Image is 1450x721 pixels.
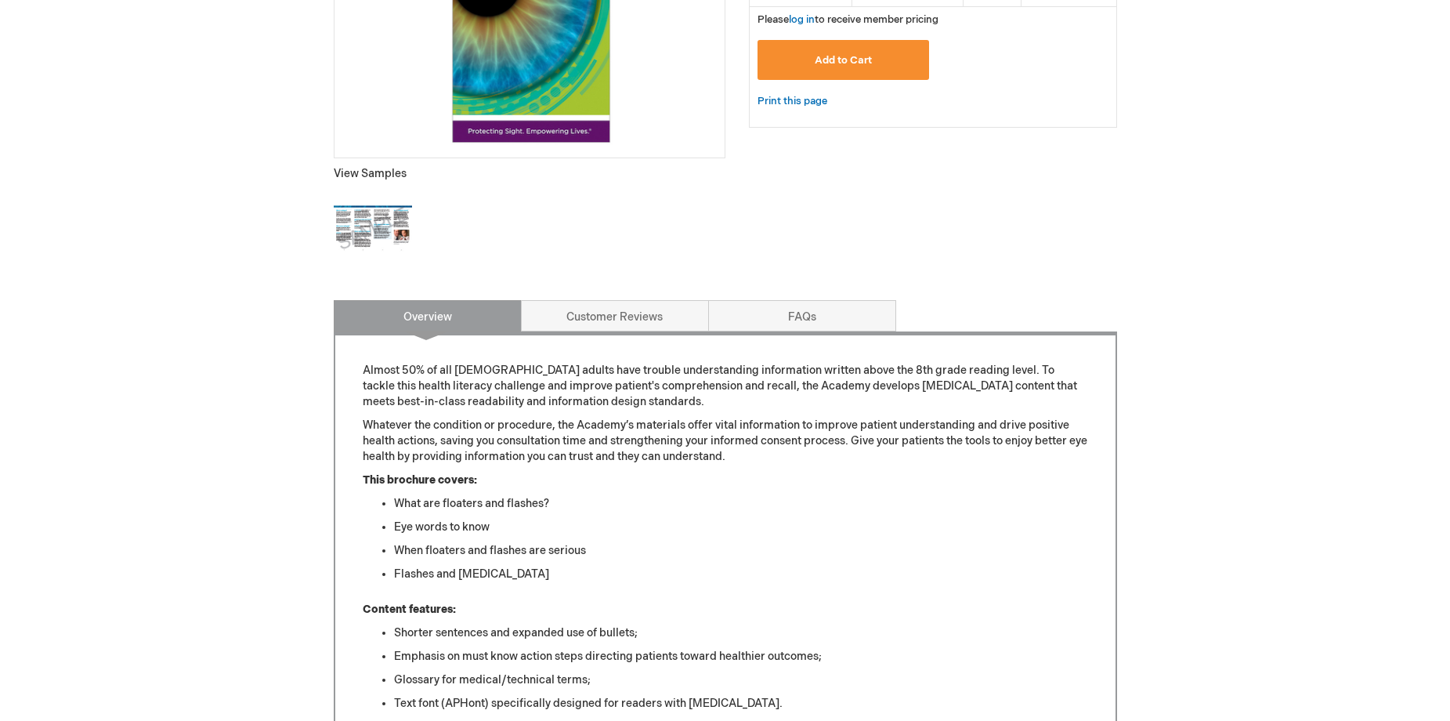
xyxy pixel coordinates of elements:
p: View Samples [334,166,725,182]
li: When floaters and flashes are serious [394,543,1088,559]
a: FAQs [708,300,896,332]
a: Print this page [758,92,827,111]
li: Emphasis on must know action steps directing patients toward healthier outcomes; [394,649,1088,665]
strong: This brochure covers: [363,473,477,487]
li: Shorter sentences and expanded use of bullets; [394,625,1088,641]
img: Click to view [334,190,412,268]
a: Overview [334,300,522,332]
li: What are floaters and flashes? [394,496,1088,512]
p: Whatever the condition or procedure, the Academy’s materials offer vital information to improve p... [363,418,1088,465]
span: Add to Cart [815,54,872,67]
a: Customer Reviews [521,300,709,332]
li: Glossary for medical/technical terms; [394,672,1088,688]
a: log in [789,13,815,26]
p: Almost 50% of all [DEMOGRAPHIC_DATA] adults have trouble understanding information written above ... [363,363,1088,410]
button: Add to Cart [758,40,930,80]
li: Eye words to know [394,520,1088,535]
li: Flashes and [MEDICAL_DATA] [394,567,1088,582]
span: Please to receive member pricing [758,13,938,26]
strong: Content features: [363,603,456,616]
li: Text font (APHont) specifically designed for readers with [MEDICAL_DATA]. [394,696,1088,712]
